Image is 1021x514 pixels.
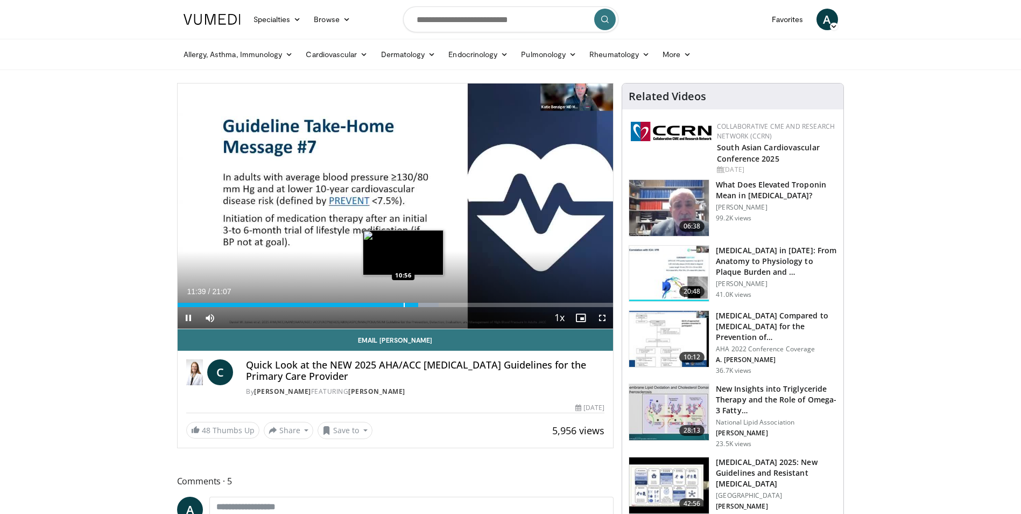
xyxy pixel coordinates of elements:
p: 41.0K views [716,290,751,299]
div: [DATE] [717,165,835,175]
a: Dermatology [375,44,442,65]
button: Fullscreen [592,307,613,329]
button: Mute [199,307,221,329]
p: 99.2K views [716,214,751,223]
p: 23.5K views [716,440,751,448]
h3: New Insights into Triglyceride Therapy and the Role of Omega-3 Fatty… [716,384,837,416]
p: [PERSON_NAME] [716,203,837,212]
button: Save to [318,422,372,439]
a: Email [PERSON_NAME] [178,329,614,351]
p: National Lipid Association [716,418,837,427]
a: 06:38 What Does Elevated Troponin Mean in [MEDICAL_DATA]? [PERSON_NAME] 99.2K views [629,179,837,237]
img: 45ea033d-f728-4586-a1ce-38957b05c09e.150x105_q85_crop-smart_upscale.jpg [629,384,709,440]
span: 10:12 [679,352,705,363]
a: 20:48 [MEDICAL_DATA] in [DATE]: From Anatomy to Physiology to Plaque Burden and … [PERSON_NAME] 4... [629,245,837,302]
h4: Related Videos [629,90,706,103]
img: VuMedi Logo [184,14,241,25]
p: [PERSON_NAME] [716,429,837,437]
a: Browse [307,9,357,30]
h3: [MEDICAL_DATA] in [DATE]: From Anatomy to Physiology to Plaque Burden and … [716,245,837,277]
h3: [MEDICAL_DATA] Compared to [MEDICAL_DATA] for the Prevention of… [716,310,837,343]
img: 823da73b-7a00-425d-bb7f-45c8b03b10c3.150x105_q85_crop-smart_upscale.jpg [629,246,709,302]
p: A. [PERSON_NAME] [716,356,837,364]
button: Pause [178,307,199,329]
span: Comments 5 [177,474,614,488]
p: [GEOGRAPHIC_DATA] [716,491,837,500]
div: By FEATURING [246,387,604,397]
p: 36.7K views [716,366,751,375]
img: 98daf78a-1d22-4ebe-927e-10afe95ffd94.150x105_q85_crop-smart_upscale.jpg [629,180,709,236]
a: 10:12 [MEDICAL_DATA] Compared to [MEDICAL_DATA] for the Prevention of… AHA 2022 Conference Covera... [629,310,837,375]
span: 42:56 [679,498,705,509]
div: Progress Bar [178,303,614,307]
a: C [207,359,233,385]
video-js: Video Player [178,84,614,329]
p: AHA 2022 Conference Coverage [716,345,837,353]
img: image.jpeg [363,230,443,275]
a: South Asian Cardiovascular Conference 2025 [717,142,820,164]
span: 20:48 [679,286,705,297]
a: Endocrinology [442,44,515,65]
span: 06:38 [679,221,705,232]
div: [DATE] [575,403,604,413]
span: 28:13 [679,425,705,436]
a: Allergy, Asthma, Immunology [177,44,300,65]
button: Share [264,422,314,439]
a: [PERSON_NAME] [254,387,311,396]
a: Collaborative CME and Research Network (CCRN) [717,122,835,141]
p: [PERSON_NAME] [716,502,837,511]
span: 21:07 [212,287,231,296]
img: 280bcb39-0f4e-42eb-9c44-b41b9262a277.150x105_q85_crop-smart_upscale.jpg [629,457,709,513]
button: Enable picture-in-picture mode [570,307,592,329]
img: Dr. Catherine P. Benziger [186,359,203,385]
a: [PERSON_NAME] [348,387,405,396]
a: Favorites [765,9,810,30]
h4: Quick Look at the NEW 2025 AHA/ACC [MEDICAL_DATA] Guidelines for the Primary Care Provider [246,359,604,383]
h3: [MEDICAL_DATA] 2025: New Guidelines and Resistant [MEDICAL_DATA] [716,457,837,489]
span: 5,956 views [552,424,604,437]
a: Rheumatology [583,44,656,65]
span: / [208,287,210,296]
a: Pulmonology [515,44,583,65]
img: 7c0f9b53-1609-4588-8498-7cac8464d722.150x105_q85_crop-smart_upscale.jpg [629,311,709,367]
p: [PERSON_NAME] [716,280,837,288]
input: Search topics, interventions [403,6,618,32]
button: Playback Rate [548,307,570,329]
span: 48 [202,425,210,435]
a: More [656,44,698,65]
a: 48 Thumbs Up [186,422,259,439]
a: 28:13 New Insights into Triglyceride Therapy and the Role of Omega-3 Fatty… National Lipid Associ... [629,384,837,448]
img: a04ee3ba-8487-4636-b0fb-5e8d268f3737.png.150x105_q85_autocrop_double_scale_upscale_version-0.2.png [631,122,712,141]
h3: What Does Elevated Troponin Mean in [MEDICAL_DATA]? [716,179,837,201]
a: A [816,9,838,30]
a: Specialties [247,9,308,30]
span: 11:39 [187,287,206,296]
a: Cardiovascular [299,44,374,65]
